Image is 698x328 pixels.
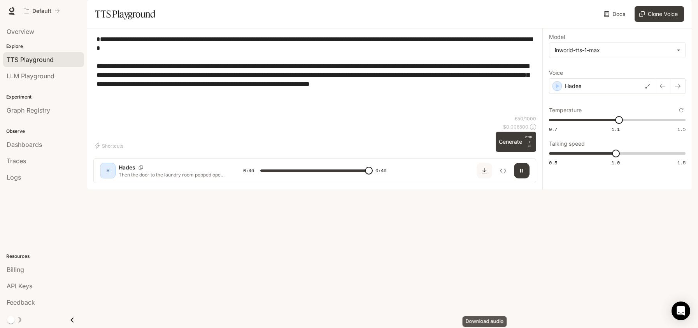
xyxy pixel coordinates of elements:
[549,43,685,58] div: inworld-tts-1-max
[549,34,565,40] p: Model
[555,46,673,54] div: inworld-tts-1-max
[677,159,686,166] span: 1.5
[463,316,507,327] div: Download audio
[95,6,155,22] h1: TTS Playground
[93,139,126,152] button: Shortcuts
[477,163,492,178] button: Download audio
[635,6,684,22] button: Clone Voice
[612,126,620,132] span: 1.1
[602,6,628,22] a: Docs
[549,108,582,113] p: Temperature
[565,82,581,90] p: Hades
[375,167,386,175] span: 0:46
[119,164,135,171] p: Hades
[119,171,224,178] p: Then the door to the laundry room popped open behind me. I turned to see [PERSON_NAME]'s beefy ho...
[549,141,585,146] p: Talking speed
[549,126,557,132] span: 0.7
[672,302,690,320] div: Open Intercom Messenger
[549,159,557,166] span: 0.5
[102,164,114,177] div: H
[32,8,51,14] p: Default
[525,135,533,149] p: ⏎
[612,159,620,166] span: 1.0
[135,165,146,170] button: Copy Voice ID
[549,70,563,76] p: Voice
[243,167,254,175] span: 0:46
[20,3,63,19] button: All workspaces
[677,126,686,132] span: 1.5
[496,132,536,152] button: GenerateCTRL +⏎
[525,135,533,144] p: CTRL +
[677,106,686,115] button: Reset to default
[495,163,511,178] button: Inspect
